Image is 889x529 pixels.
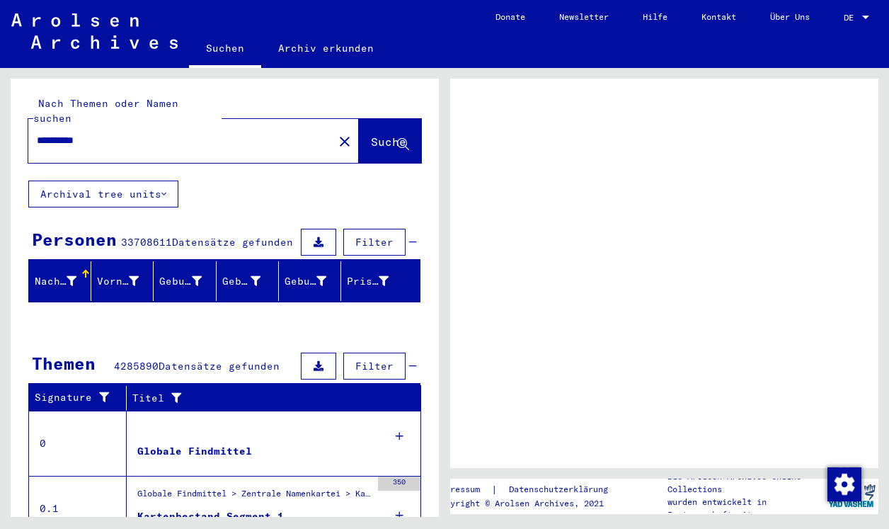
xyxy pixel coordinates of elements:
img: Zustimmung ändern [827,467,861,501]
span: Filter [355,360,394,372]
mat-label: Nach Themen oder Namen suchen [33,97,178,125]
p: Die Arolsen Archives Online-Collections [667,470,825,496]
button: Archival tree units [28,181,178,207]
div: Geburtsdatum [285,270,344,292]
span: DE [844,13,859,23]
div: Vorname [97,274,139,289]
div: Geburtsname [159,274,201,289]
div: Geburt‏ [222,274,260,289]
div: 350 [378,477,420,491]
mat-header-cell: Geburt‏ [217,261,279,301]
span: Datensätze gefunden [172,236,293,249]
img: yv_logo.png [825,478,878,513]
span: 33708611 [121,236,172,249]
button: Clear [331,127,359,155]
div: Vorname [97,270,156,292]
button: Suche [359,119,421,163]
a: Suchen [189,31,261,68]
div: Globale Findmittel > Zentrale Namenkartei > Karteikarten, die im Rahmen der sequentiellen Massend... [137,487,371,507]
mat-header-cell: Vorname [91,261,154,301]
mat-header-cell: Geburtsdatum [279,261,341,301]
div: Nachname [35,270,94,292]
span: 4285890 [114,360,159,372]
div: Globale Findmittel [137,444,252,459]
div: Personen [32,227,117,252]
p: wurden entwickelt in Partnerschaft mit [667,496,825,521]
a: Impressum [435,482,491,497]
span: Datensätze gefunden [159,360,280,372]
button: Filter [343,229,406,256]
mat-header-cell: Prisoner # [341,261,420,301]
p: Copyright © Arolsen Archives, 2021 [435,497,625,510]
div: Prisoner # [347,274,389,289]
a: Datenschutzerklärung [498,482,625,497]
div: | [435,482,625,497]
div: Kartenbestand Segment 1 [137,509,284,524]
div: Titel [132,391,393,406]
span: Filter [355,236,394,249]
div: Themen [32,351,96,376]
img: Arolsen_neg.svg [11,13,178,49]
div: Geburt‏ [222,270,278,292]
a: Archiv erkunden [261,31,391,65]
div: Prisoner # [347,270,406,292]
mat-header-cell: Geburtsname [154,261,216,301]
div: Nachname [35,274,76,289]
div: Signature [35,387,130,409]
div: Geburtsdatum [285,274,326,289]
td: 0 [29,411,127,476]
mat-icon: close [336,133,353,150]
button: Filter [343,353,406,380]
mat-header-cell: Nachname [29,261,91,301]
span: Suche [371,135,406,149]
div: Signature [35,390,115,405]
div: Titel [132,387,407,409]
div: Geburtsname [159,270,219,292]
